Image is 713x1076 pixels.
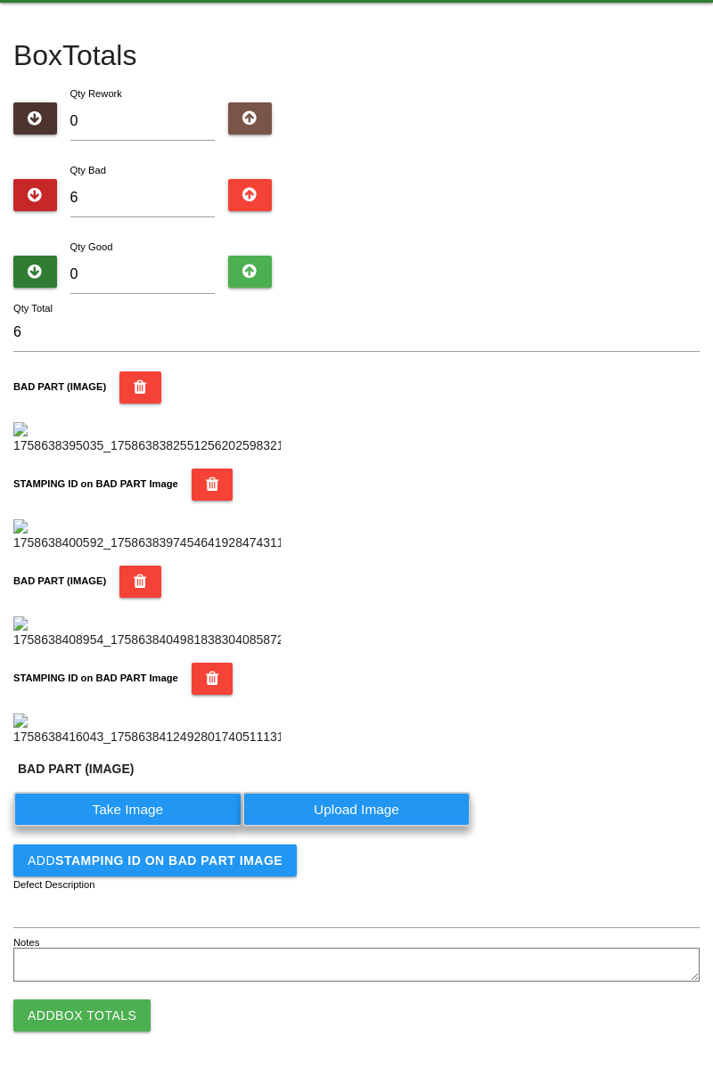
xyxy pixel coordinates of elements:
[13,381,106,392] b: BAD PART (IMAGE)
[13,935,39,950] label: Notes
[13,422,281,455] img: 1758638395035_17586383825512562025983210312835.jpg
[13,844,297,876] button: AddSTAMPING ID on BAD PART Image
[119,566,161,598] button: BAD PART (IMAGE)
[55,853,283,868] b: STAMPING ID on BAD PART Image
[13,616,281,649] img: 1758638408954_17586384049818383040858723258726.jpg
[13,999,151,1031] button: AddBox Totals
[192,663,234,695] button: STAMPING ID on BAD PART Image
[18,762,134,776] b: BAD PART (IMAGE)
[13,301,53,316] label: Qty Total
[13,672,178,683] b: STAMPING ID on BAD PART Image
[13,792,242,827] label: Take Image
[242,792,471,827] label: Upload Image
[13,575,106,586] b: BAD PART (IMAGE)
[13,40,700,71] h4: Box Totals
[13,877,95,893] label: Defect Description
[13,478,178,489] b: STAMPING ID on BAD PART Image
[70,241,113,252] label: Qty Good
[13,519,281,552] img: 1758638400592_17586383974546419284743111056026.jpg
[192,469,234,501] button: STAMPING ID on BAD PART Image
[70,165,106,175] label: Qty Bad
[119,371,161,403] button: BAD PART (IMAGE)
[70,88,122,99] label: Qty Rework
[13,713,281,746] img: 1758638416043_17586384124928017405111316117644.jpg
